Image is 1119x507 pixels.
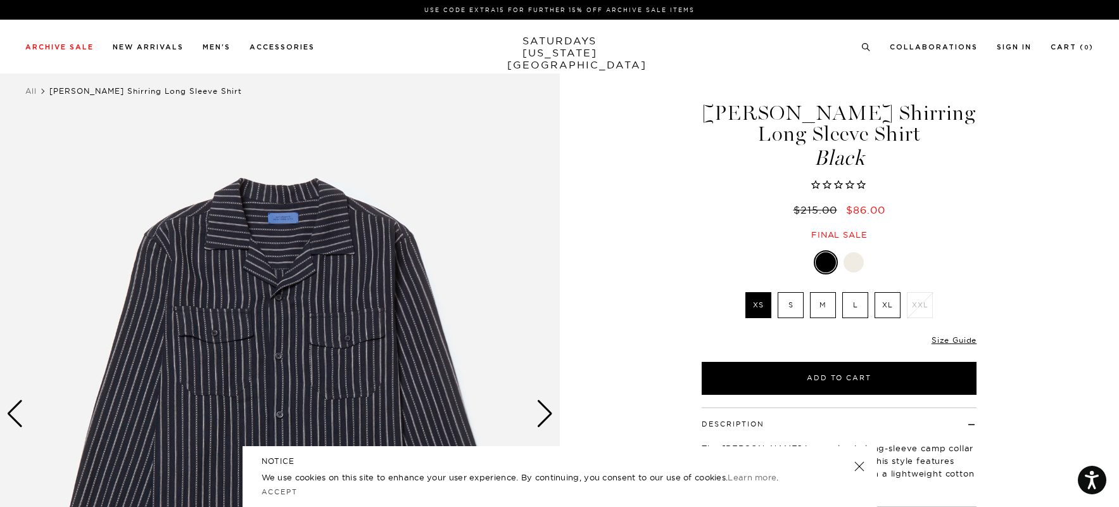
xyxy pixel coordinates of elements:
[49,86,242,96] span: [PERSON_NAME] Shirring Long Sleeve Shirt
[536,400,553,428] div: Next slide
[745,292,771,318] label: XS
[997,44,1032,51] a: Sign In
[700,179,978,192] span: Rated 0.0 out of 5 stars 0 reviews
[778,292,804,318] label: S
[203,44,231,51] a: Men's
[113,44,184,51] a: New Arrivals
[700,229,978,240] div: Final sale
[846,203,885,216] span: $86.00
[1084,45,1089,51] small: 0
[262,487,298,496] a: Accept
[842,292,868,318] label: L
[875,292,901,318] label: XL
[890,44,978,51] a: Collaborations
[702,362,977,395] button: Add to Cart
[262,471,813,484] p: We use cookies on this site to enhance your user experience. By continuing, you consent to our us...
[507,35,612,71] a: SATURDAYS[US_STATE][GEOGRAPHIC_DATA]
[700,103,978,169] h1: [PERSON_NAME] Shirring Long Sleeve Shirt
[702,421,764,428] button: Description
[793,203,842,216] del: $215.00
[30,5,1089,15] p: Use Code EXTRA15 for Further 15% Off Archive Sale Items
[728,472,776,482] a: Learn more
[932,335,977,345] a: Size Guide
[702,442,977,492] p: The [PERSON_NAME] is our classic long-sleeve camp collar shirt that prioritizes a sense of ease. ...
[250,44,315,51] a: Accessories
[700,148,978,169] span: Black
[25,86,37,96] a: All
[25,44,94,51] a: Archive Sale
[6,400,23,428] div: Previous slide
[262,456,858,467] h5: NOTICE
[1051,44,1094,51] a: Cart (0)
[810,292,836,318] label: M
